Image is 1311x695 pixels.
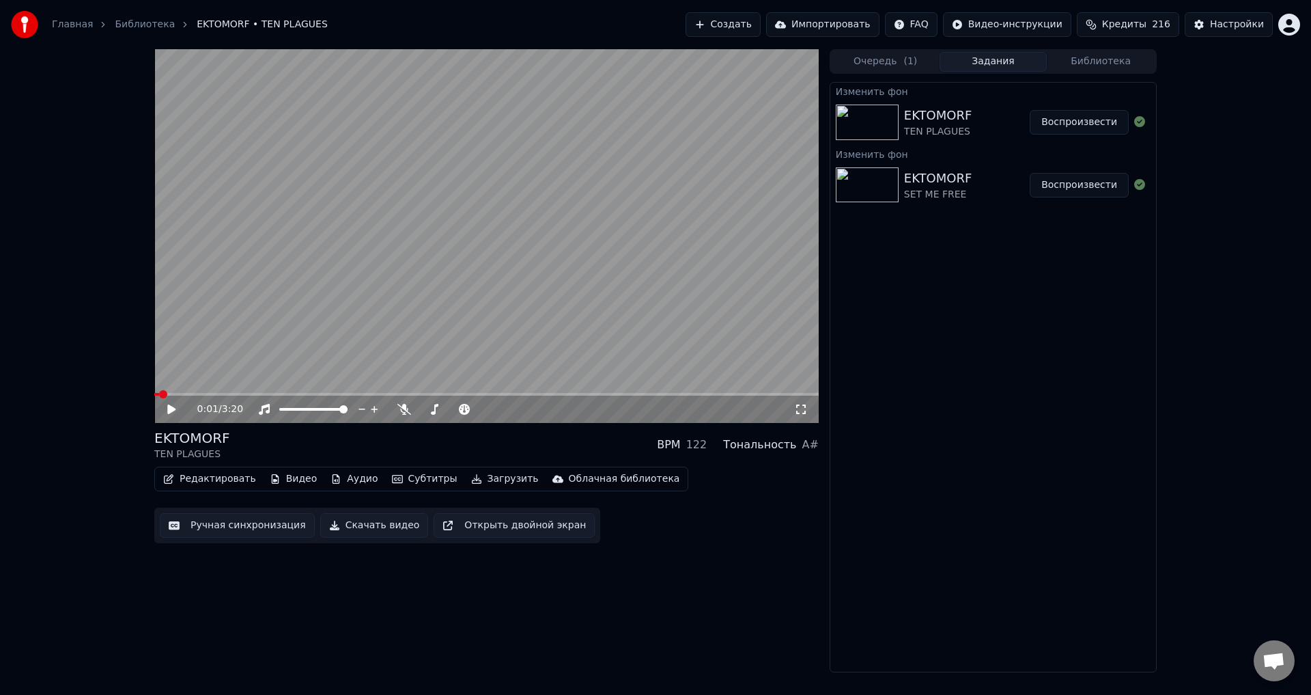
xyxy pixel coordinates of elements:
div: SET ME FREE [904,188,972,202]
div: TEN PLAGUES [154,448,230,461]
div: Изменить фон [830,83,1156,99]
button: Воспроизвести [1030,110,1129,135]
div: TEN PLAGUES [904,125,972,139]
button: Открыть двойной экран [434,513,595,538]
span: 0:01 [197,403,218,416]
div: A# [802,437,818,453]
a: Главная [52,18,93,31]
button: Ручная синхронизация [160,513,315,538]
button: Создать [686,12,761,37]
nav: breadcrumb [52,18,328,31]
div: BPM [657,437,680,453]
button: Настройки [1185,12,1273,37]
div: EKTOMORF [904,106,972,125]
button: FAQ [885,12,938,37]
span: ( 1 ) [903,55,917,68]
button: Видео-инструкции [943,12,1071,37]
button: Библиотека [1047,52,1155,72]
button: Аудио [325,469,383,489]
button: Импортировать [766,12,879,37]
div: Облачная библиотека [569,472,680,486]
button: Субтитры [386,469,463,489]
a: Библиотека [115,18,175,31]
div: EKTOMORF [154,428,230,448]
span: 216 [1152,18,1170,31]
a: Открытый чат [1254,640,1295,681]
span: EKTOMORF • TEN PLAGUES [197,18,328,31]
div: Настройки [1210,18,1264,31]
button: Скачать видео [320,513,429,538]
button: Задания [940,52,1047,72]
button: Воспроизвести [1030,173,1129,197]
button: Загрузить [466,469,544,489]
button: Очередь [832,52,940,72]
div: Тональность [723,437,796,453]
button: Видео [264,469,323,489]
span: 3:20 [222,403,243,416]
button: Кредиты216 [1077,12,1179,37]
button: Редактировать [158,469,262,489]
div: 122 [686,437,707,453]
img: youka [11,11,38,38]
div: Изменить фон [830,146,1156,162]
span: Кредиты [1102,18,1146,31]
div: EKTOMORF [904,169,972,188]
div: / [197,403,230,416]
